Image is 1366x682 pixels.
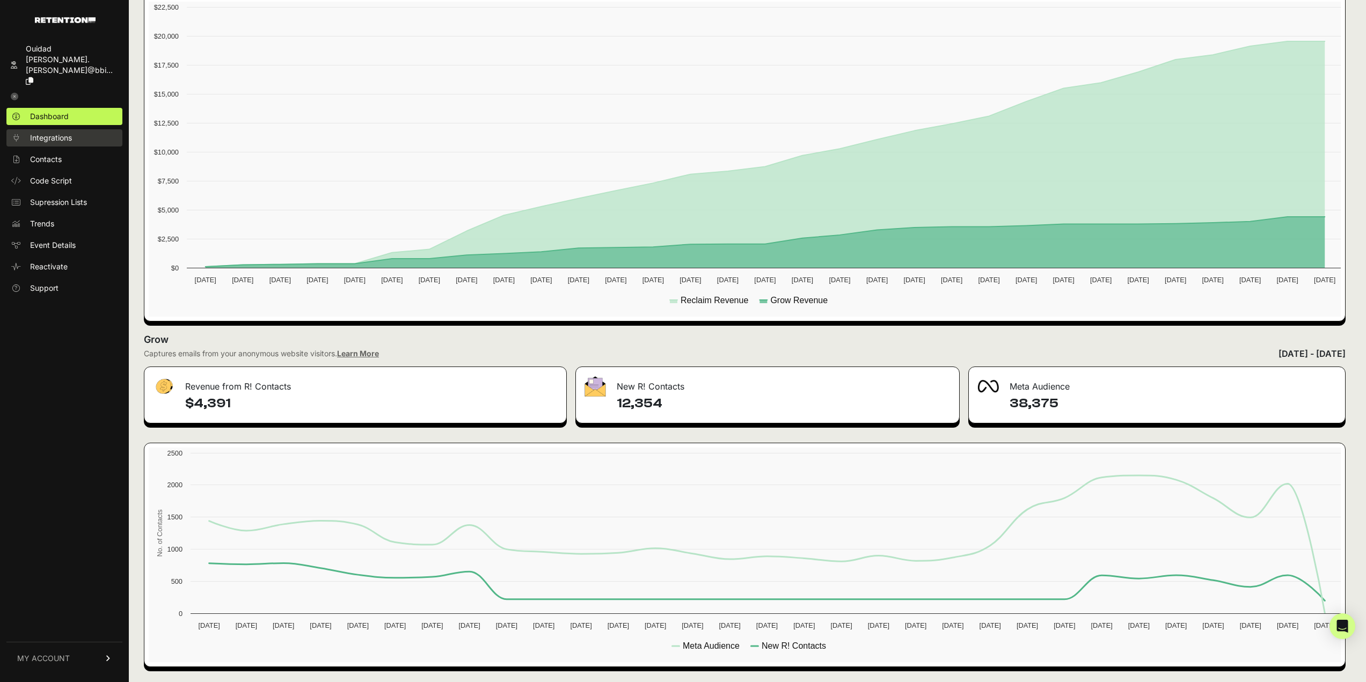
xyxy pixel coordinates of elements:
[568,276,589,284] text: [DATE]
[17,653,70,664] span: MY ACCOUNT
[605,276,626,284] text: [DATE]
[6,258,122,275] a: Reactivate
[1239,276,1261,284] text: [DATE]
[683,641,740,650] text: Meta Audience
[1128,621,1150,629] text: [DATE]
[1091,621,1112,629] text: [DATE]
[1017,621,1038,629] text: [DATE]
[30,175,72,186] span: Code Script
[6,194,122,211] a: Supression Lists
[978,276,999,284] text: [DATE]
[306,276,328,284] text: [DATE]
[1279,347,1346,360] div: [DATE] - [DATE]
[1330,613,1355,639] div: Open Intercom Messenger
[30,261,68,272] span: Reactivate
[26,55,113,75] span: [PERSON_NAME].[PERSON_NAME]@bbi...
[1128,276,1149,284] text: [DATE]
[754,276,776,284] text: [DATE]
[35,17,96,23] img: Retention.com
[195,276,216,284] text: [DATE]
[719,621,741,629] text: [DATE]
[793,621,815,629] text: [DATE]
[1010,395,1336,412] h4: 38,375
[681,296,748,305] text: Reclaim Revenue
[493,276,515,284] text: [DATE]
[496,621,517,629] text: [DATE]
[942,621,963,629] text: [DATE]
[980,621,1001,629] text: [DATE]
[30,133,72,143] span: Integrations
[158,177,179,185] text: $7,500
[30,240,76,251] span: Event Details
[717,276,739,284] text: [DATE]
[585,376,606,397] img: fa-envelope-19ae18322b30453b285274b1b8af3d052b27d846a4fbe8435d1a52b978f639a2.png
[154,90,179,98] text: $15,000
[167,481,182,489] text: 2000
[1165,276,1186,284] text: [DATE]
[456,276,477,284] text: [DATE]
[269,276,291,284] text: [DATE]
[337,349,379,358] a: Learn More
[770,296,828,305] text: Grow Revenue
[6,172,122,189] a: Code Script
[158,235,179,243] text: $2,500
[6,151,122,168] a: Contacts
[158,206,179,214] text: $5,000
[866,276,888,284] text: [DATE]
[941,276,962,284] text: [DATE]
[642,276,664,284] text: [DATE]
[1202,276,1224,284] text: [DATE]
[167,449,182,457] text: 2500
[421,621,443,629] text: [DATE]
[608,621,629,629] text: [DATE]
[762,641,826,650] text: New R! Contacts
[6,642,122,674] a: MY ACCOUNT
[381,276,403,284] text: [DATE]
[530,276,552,284] text: [DATE]
[1054,621,1075,629] text: [DATE]
[969,367,1345,399] div: Meta Audience
[236,621,257,629] text: [DATE]
[154,148,179,156] text: $10,000
[153,376,174,397] img: fa-dollar-13500eef13a19c4ab2b9ed9ad552e47b0d9fc28b02b83b90ba0e00f96d6372e9.png
[905,621,926,629] text: [DATE]
[6,129,122,146] a: Integrations
[171,577,182,585] text: 500
[1165,621,1187,629] text: [DATE]
[1016,276,1037,284] text: [DATE]
[459,621,480,629] text: [DATE]
[154,32,179,40] text: $20,000
[179,610,182,618] text: 0
[232,276,253,284] text: [DATE]
[792,276,813,284] text: [DATE]
[310,621,331,629] text: [DATE]
[144,348,379,359] div: Captures emails from your anonymous website visitors.
[830,621,852,629] text: [DATE]
[347,621,369,629] text: [DATE]
[167,545,182,553] text: 1000
[154,119,179,127] text: $12,500
[645,621,666,629] text: [DATE]
[144,367,566,399] div: Revenue from R! Contacts
[6,280,122,297] a: Support
[977,380,999,393] img: fa-meta-2f981b61bb99beabf952f7030308934f19ce035c18b003e963880cc3fabeebb7.png
[30,111,69,122] span: Dashboard
[617,395,951,412] h4: 12,354
[198,621,220,629] text: [DATE]
[1090,276,1112,284] text: [DATE]
[533,621,554,629] text: [DATE]
[1202,621,1224,629] text: [DATE]
[171,264,179,272] text: $0
[756,621,778,629] text: [DATE]
[344,276,366,284] text: [DATE]
[30,283,59,294] span: Support
[156,509,164,556] text: No. of Contacts
[273,621,294,629] text: [DATE]
[30,218,54,229] span: Trends
[1314,621,1335,629] text: [DATE]
[682,621,703,629] text: [DATE]
[26,43,118,54] div: Ouidad
[30,154,62,165] span: Contacts
[6,108,122,125] a: Dashboard
[6,237,122,254] a: Event Details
